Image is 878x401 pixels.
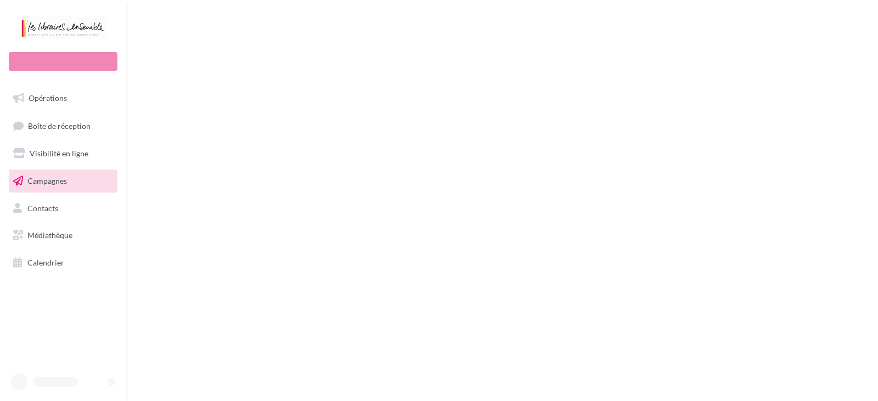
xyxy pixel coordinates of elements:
[30,149,88,158] span: Visibilité en ligne
[27,258,64,267] span: Calendrier
[9,52,117,71] div: Nouvelle campagne
[7,142,120,165] a: Visibilité en ligne
[7,114,120,138] a: Boîte de réception
[27,203,58,212] span: Contacts
[7,197,120,220] a: Contacts
[7,224,120,247] a: Médiathèque
[7,170,120,193] a: Campagnes
[7,87,120,110] a: Opérations
[27,230,72,240] span: Médiathèque
[27,176,67,185] span: Campagnes
[28,121,91,130] span: Boîte de réception
[29,93,67,103] span: Opérations
[7,251,120,274] a: Calendrier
